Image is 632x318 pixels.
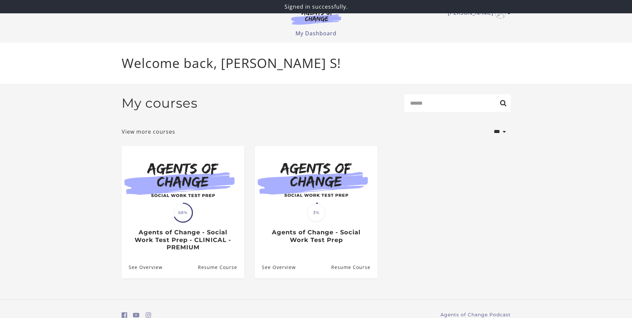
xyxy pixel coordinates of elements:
[296,30,336,37] a: My Dashboard
[122,128,175,136] a: View more courses
[255,256,296,278] a: Agents of Change - Social Work Test Prep: See Overview
[122,53,511,73] p: Welcome back, [PERSON_NAME] S!
[307,204,325,222] span: 3%
[198,256,244,278] a: Agents of Change - Social Work Test Prep - CLINICAL - PREMIUM: Resume Course
[262,229,370,244] h3: Agents of Change - Social Work Test Prep
[284,9,348,25] img: Agents of Change Logo
[129,229,237,251] h3: Agents of Change - Social Work Test Prep - CLINICAL - PREMIUM
[174,204,192,222] span: 68%
[3,3,629,11] p: Signed in successfully.
[331,256,377,278] a: Agents of Change - Social Work Test Prep: Resume Course
[122,95,198,111] h2: My courses
[122,256,163,278] a: Agents of Change - Social Work Test Prep - CLINICAL - PREMIUM: See Overview
[448,8,507,19] a: Toggle menu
